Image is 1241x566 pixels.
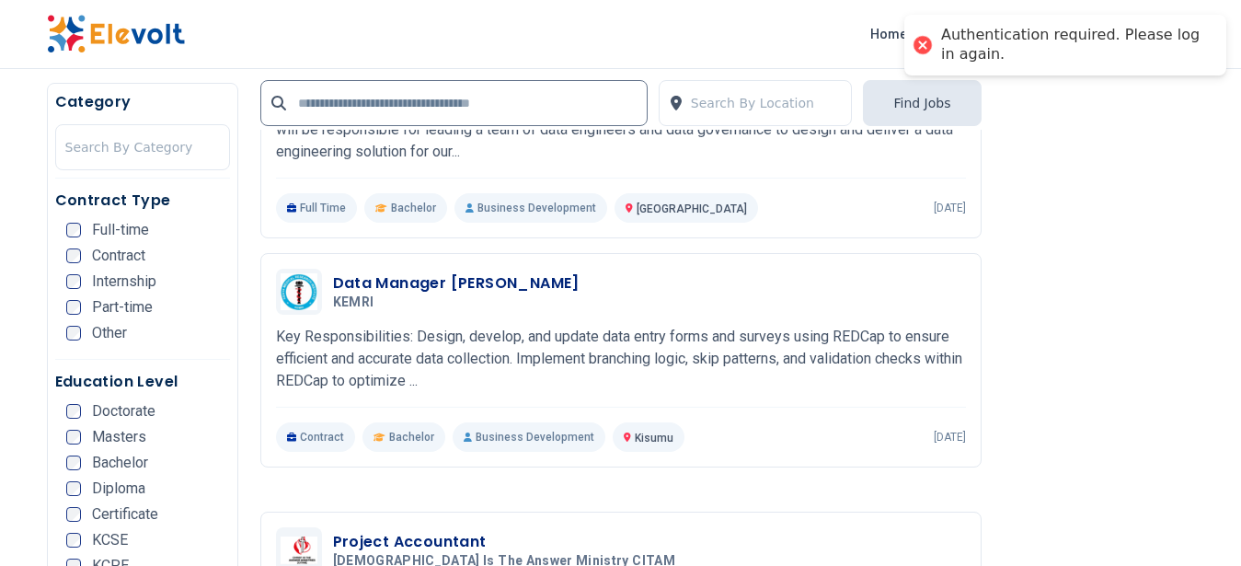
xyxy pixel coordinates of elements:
p: [DATE] [934,201,966,215]
input: Bachelor [66,456,81,470]
h5: Category [55,91,230,113]
input: Doctorate [66,404,81,419]
span: Other [92,326,127,341]
a: KEMRIData Manager [PERSON_NAME]KEMRIKey Responsibilities: Design, develop, and update data entry ... [276,269,966,452]
h5: Contract Type [55,190,230,212]
span: Bachelor [391,201,436,215]
img: Elevolt [47,15,185,53]
span: Contract [92,248,145,263]
span: Diploma [92,481,145,496]
p: [DATE] [934,430,966,445]
p: Purpose Reporting to the Head, Data, Analytics &amp; AI, the Head of Data Engineering &amp; Gover... [276,97,966,163]
p: Business Development [453,422,605,452]
input: Internship [66,274,81,289]
input: Certificate [66,507,81,522]
p: Full Time [276,193,358,223]
span: Doctorate [92,404,155,419]
span: Certificate [92,507,158,522]
button: Find Jobs [863,80,981,126]
span: Bachelor [92,456,148,470]
input: Masters [66,430,81,445]
p: Business Development [454,193,607,223]
input: Contract [66,248,81,263]
input: KCSE [66,533,81,548]
span: Kisumu [635,432,673,445]
span: Internship [92,274,156,289]
div: Authentication required. Please log in again. [941,26,1208,64]
span: Part-time [92,300,153,315]
p: Contract [276,422,356,452]
span: Bachelor [389,430,434,445]
span: Full-time [92,223,149,237]
h3: Project Accountant [333,531,683,553]
p: Key Responsibilities: Design, develop, and update data entry forms and surveys using REDCap to en... [276,326,966,392]
img: Christ Is The Answer Ministry CITAM [281,537,317,564]
span: Masters [92,430,146,445]
img: KEMRI [281,273,317,310]
span: KEMRI [333,295,374,311]
iframe: Chat Widget [1149,478,1241,566]
span: [GEOGRAPHIC_DATA] [637,202,747,215]
h3: Data Manager [PERSON_NAME] [333,272,580,295]
span: KCSE [92,533,128,548]
input: Full-time [66,223,81,237]
input: Diploma [66,481,81,496]
a: Kenya AirwaysSenior Manager – Data Engineering And GovernanceKenya AirwaysPurpose Reporting to th... [276,40,966,223]
a: Home [863,19,914,49]
input: Part-time [66,300,81,315]
h5: Education Level [55,371,230,393]
input: Other [66,326,81,341]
